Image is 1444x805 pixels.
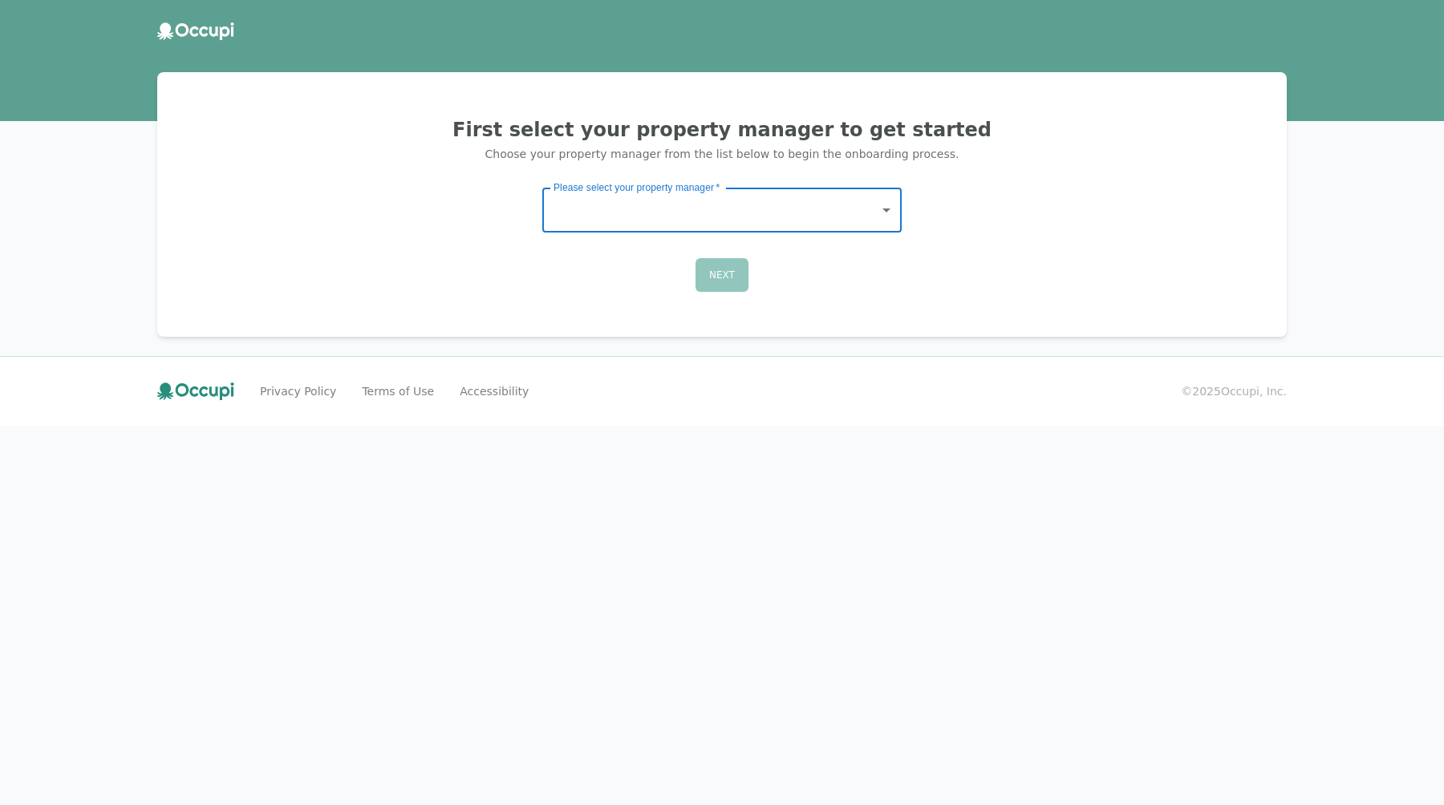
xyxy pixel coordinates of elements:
[176,117,1268,143] h2: First select your property manager to get started
[460,383,529,399] a: Accessibility
[260,383,336,399] a: Privacy Policy
[554,180,720,194] label: Please select your property manager
[1181,383,1287,399] small: © 2025 Occupi, Inc.
[362,383,434,399] a: Terms of Use
[176,146,1268,162] p: Choose your property manager from the list below to begin the onboarding process.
